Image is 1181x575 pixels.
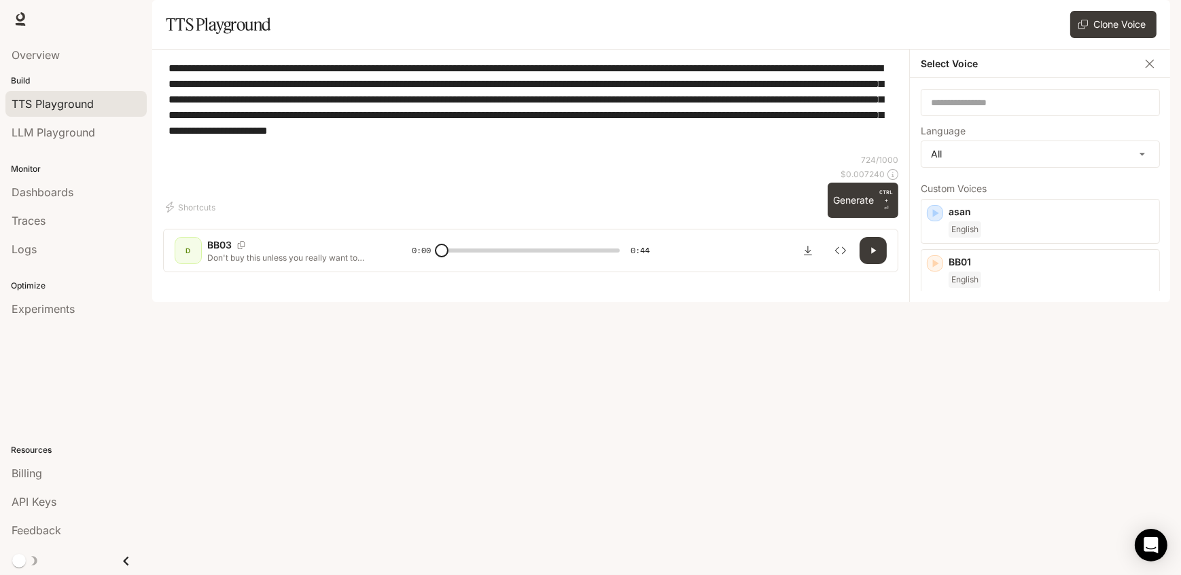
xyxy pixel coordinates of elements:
[949,205,1154,219] p: asan
[828,183,898,218] button: GenerateCTRL +⏎
[921,126,966,136] p: Language
[166,11,271,38] h1: TTS Playground
[879,188,893,212] p: ⏎
[232,241,251,249] button: Copy Voice ID
[1135,529,1167,561] div: Open Intercom Messenger
[949,272,981,288] span: English
[631,244,650,257] span: 0:44
[794,237,822,264] button: Download audio
[412,244,431,257] span: 0:00
[207,252,379,263] p: Don't buy this unless you really want to know how dirty your home is. I tried it once—and while i...
[861,154,898,166] p: 724 / 1000
[921,184,1160,193] p: Custom Voices
[177,240,199,261] div: D
[949,255,1154,269] p: BB01
[163,196,221,218] button: Shortcuts
[1070,11,1157,38] button: Clone Voice
[949,221,981,238] span: English
[921,141,1159,167] div: All
[827,237,854,264] button: Inspect
[879,188,893,204] p: CTRL +
[207,238,232,252] p: BB03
